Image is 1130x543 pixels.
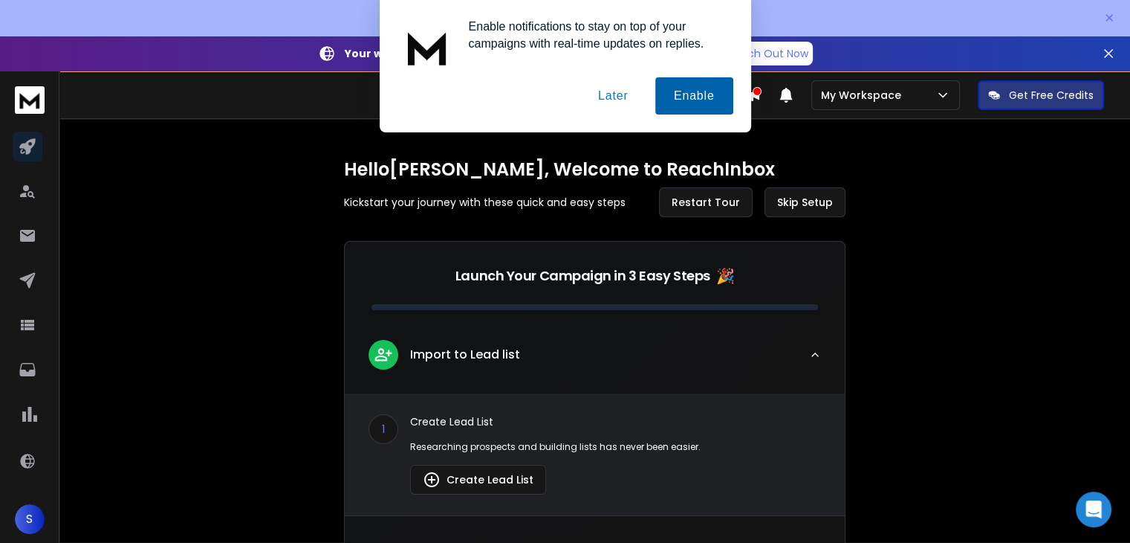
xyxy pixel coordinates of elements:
[457,18,733,52] div: Enable notifications to stay on top of your campaigns with real-time updates on replies.
[15,504,45,534] button: S
[410,346,520,364] p: Import to Lead list
[410,441,821,453] p: Researching prospects and building lists has never been easier.
[659,187,753,217] button: Restart Tour
[579,77,646,115] button: Later
[410,414,821,429] p: Create Lead List
[655,77,733,115] button: Enable
[764,187,845,217] button: Skip Setup
[344,158,845,181] h1: Hello [PERSON_NAME] , Welcome to ReachInbox
[344,195,626,210] p: Kickstart your journey with these quick and easy steps
[397,18,457,77] img: notification icon
[368,414,398,444] div: 1
[410,465,546,495] button: Create Lead List
[374,345,393,364] img: lead
[1076,492,1111,527] div: Open Intercom Messenger
[777,195,833,210] span: Skip Setup
[716,266,735,286] span: 🎉
[345,328,845,393] button: leadImport to Lead list
[423,471,441,489] img: lead
[455,266,710,286] p: Launch Your Campaign in 3 Easy Steps
[345,393,845,515] div: leadImport to Lead list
